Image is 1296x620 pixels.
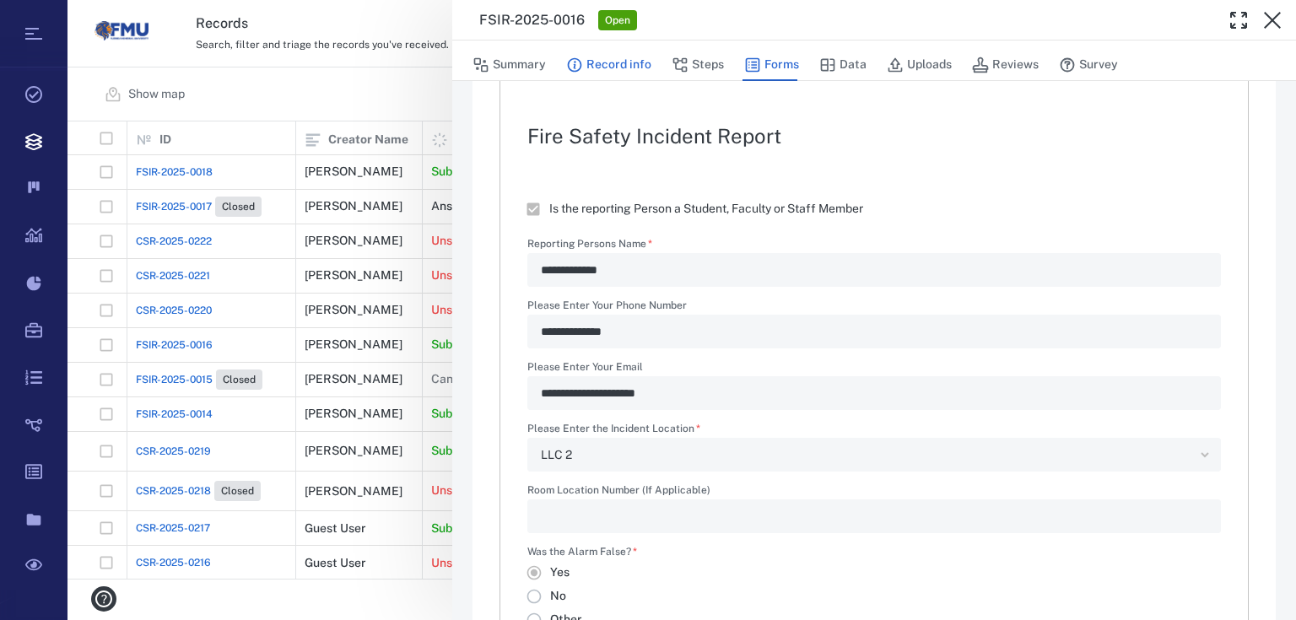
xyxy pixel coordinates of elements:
label: Please Enter Your Email [527,362,1221,376]
label: Please Enter the Incident Location [527,423,1221,438]
button: Toggle Fullscreen [1222,3,1255,37]
div: Reporting Persons Name [527,253,1221,287]
span: Open [602,13,634,28]
button: Uploads [887,49,952,81]
div: Please Enter Your Phone Number [527,315,1221,348]
span: Yes [550,564,570,581]
button: Data [819,49,867,81]
label: Was the Alarm False? [527,547,637,561]
div: LLC 2 [541,445,1194,465]
h2: Fire Safety Incident Report [527,126,1221,146]
button: Survey [1059,49,1118,81]
span: No [550,588,566,605]
span: Help [38,12,73,27]
span: Is the reporting Person a Student, Faculty or Staff Member [549,201,863,218]
button: Steps [672,49,724,81]
button: Reviews [972,49,1039,81]
h3: FSIR-2025-0016 [479,10,585,30]
label: Please Enter Your Phone Number [527,300,1221,315]
div: Room Location Number (If Applicable) [527,499,1221,533]
button: Close [1255,3,1289,37]
button: Forms [744,49,799,81]
button: Record info [566,49,651,81]
label: Room Location Number (If Applicable) [527,485,1221,499]
button: Summary [472,49,546,81]
label: Reporting Persons Name [527,239,1221,253]
div: Please Enter Your Email [527,376,1221,410]
div: Please Enter the Incident Location [527,438,1221,472]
